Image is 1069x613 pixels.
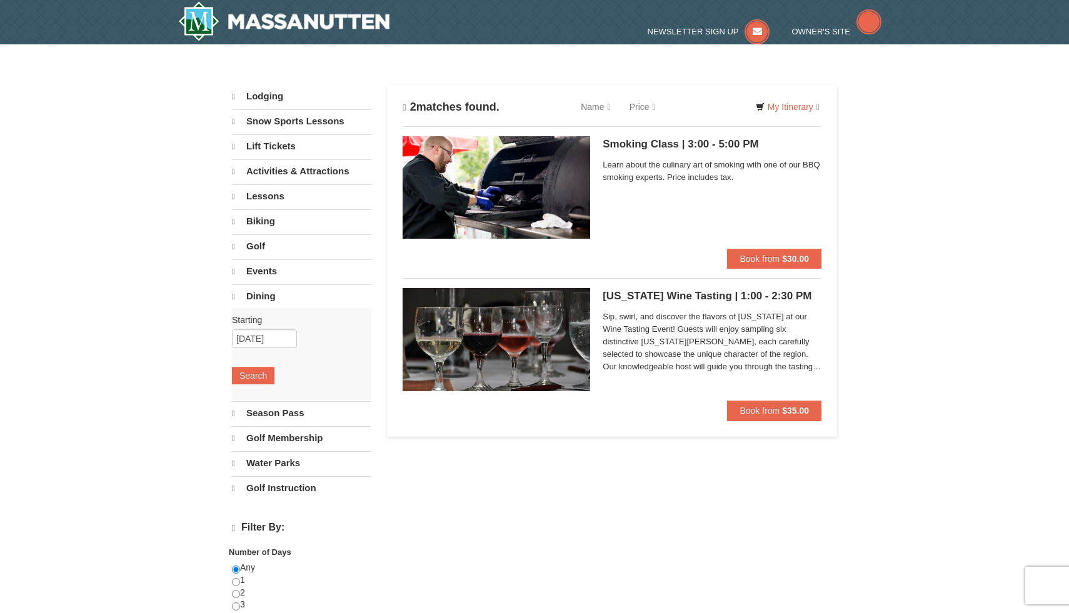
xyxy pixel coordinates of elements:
a: Price [620,94,665,119]
img: 6619865-216-6bca8fa5.jpg [403,136,590,239]
h4: Filter By: [232,522,371,534]
span: Owner's Site [792,27,851,36]
img: Massanutten Resort Logo [178,1,389,41]
span: Newsletter Sign Up [648,27,739,36]
a: Events [232,259,371,283]
a: Biking [232,209,371,233]
a: Dining [232,284,371,308]
button: Search [232,367,274,384]
h5: [US_STATE] Wine Tasting | 1:00 - 2:30 PM [603,290,821,302]
a: Golf Membership [232,426,371,450]
strong: Number of Days [229,547,291,557]
a: Activities & Attractions [232,159,371,183]
img: 6619865-193-7846229e.png [403,288,590,391]
button: Book from $30.00 [727,249,821,269]
strong: $30.00 [782,254,809,264]
a: Owner's Site [792,27,882,36]
a: Water Parks [232,451,371,475]
label: Starting [232,314,362,326]
button: Book from $35.00 [727,401,821,421]
span: Learn about the culinary art of smoking with one of our BBQ smoking experts. Price includes tax. [603,159,821,184]
h5: Smoking Class | 3:00 - 5:00 PM [603,138,821,151]
a: Season Pass [232,401,371,425]
span: Book from [740,406,780,416]
a: Newsletter Sign Up [648,27,770,36]
a: Golf Instruction [232,476,371,500]
a: My Itinerary [748,97,828,116]
a: Lift Tickets [232,134,371,158]
span: Sip, swirl, and discover the flavors of [US_STATE] at our Wine Tasting Event! Guests will enjoy s... [603,311,821,373]
strong: $35.00 [782,406,809,416]
a: Snow Sports Lessons [232,109,371,133]
a: Name [571,94,620,119]
span: Book from [740,254,780,264]
a: Golf [232,234,371,258]
strong: Price: (USD $) [232,544,286,554]
a: Lessons [232,184,371,208]
a: Massanutten Resort [178,1,389,41]
a: Lodging [232,85,371,108]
